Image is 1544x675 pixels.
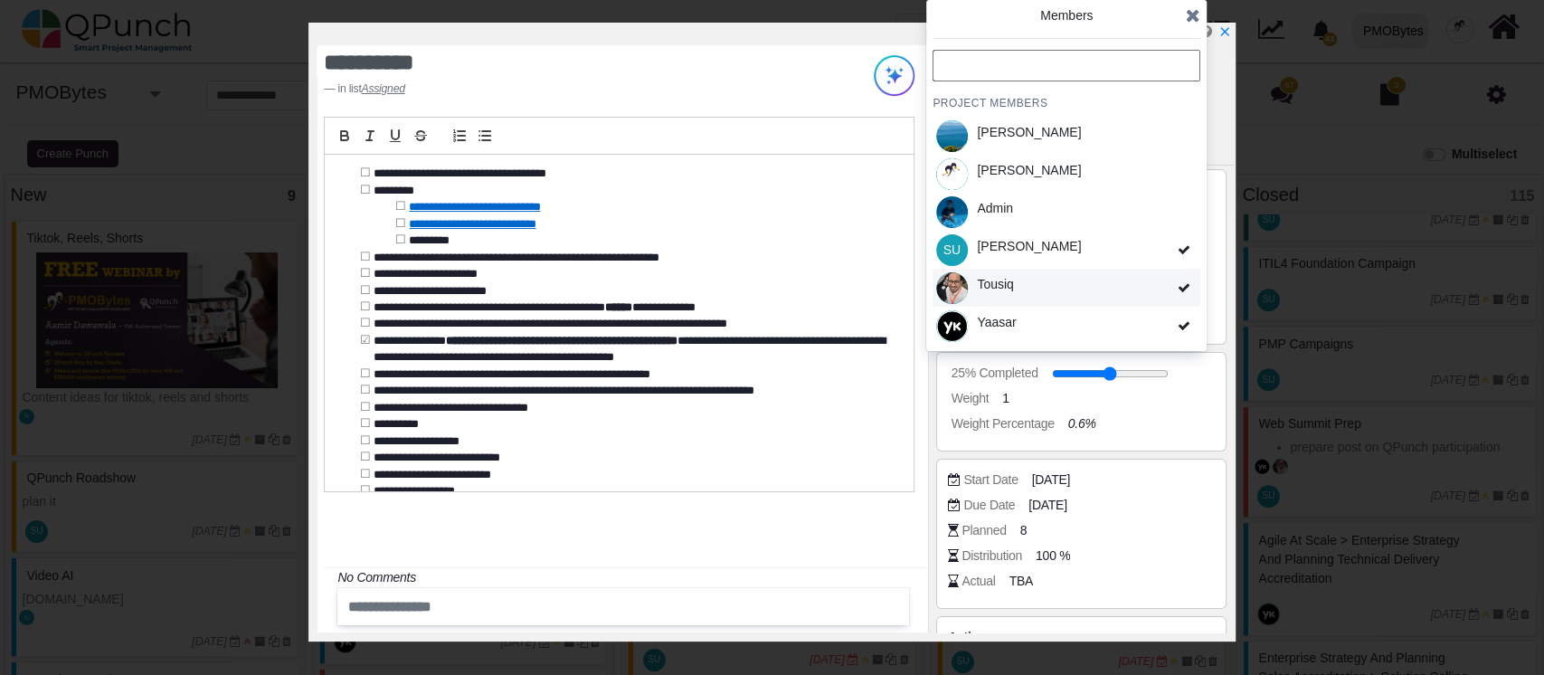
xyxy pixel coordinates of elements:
span: Actions [948,630,992,644]
div: Tousiq [977,275,1013,294]
div: Due Date [963,496,1015,515]
span: [DATE] [1028,496,1066,515]
span: Aamir D [936,120,968,152]
div: [PERSON_NAME] [977,123,1081,142]
img: avatar [936,272,968,304]
img: avatar [936,196,968,228]
cite: Source Title [361,82,404,95]
span: Aamir Pmobytes [936,158,968,190]
div: Actual [961,572,995,591]
i: 0.6% [1068,416,1096,431]
span: Members [1040,8,1093,23]
div: [PERSON_NAME] [977,161,1081,180]
div: Start Date [963,471,1018,490]
img: avatar [936,310,968,342]
div: Distribution [961,547,1022,566]
img: avatar [936,158,968,190]
div: Yaasar [977,313,1016,332]
div: [PERSON_NAME] [977,237,1081,256]
span: 100 % [1036,547,1070,566]
span: [DATE] [1032,471,1070,490]
svg: x [1218,25,1231,38]
h4: PROJECT MEMBERS [933,96,1200,110]
u: Assigned [361,82,404,95]
span: Tousiq [936,272,968,304]
span: Safi Ullah [936,234,968,266]
div: Admin [977,199,1013,218]
span: SU [943,243,960,256]
span: Admin [936,196,968,228]
span: TBA [1009,572,1033,591]
div: Weight [952,389,990,408]
div: 25% Completed [952,364,1038,383]
footer: in list [324,81,811,97]
a: x [1218,24,1231,39]
span: 8 [1020,521,1028,540]
img: Try writing with AI [874,55,914,96]
span: 1 [1002,389,1009,408]
div: Weight Percentage [952,414,1055,433]
span: Yaasar [936,310,968,342]
i: No Comments [337,570,415,585]
div: Planned [961,521,1006,540]
img: avatar [936,120,968,152]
